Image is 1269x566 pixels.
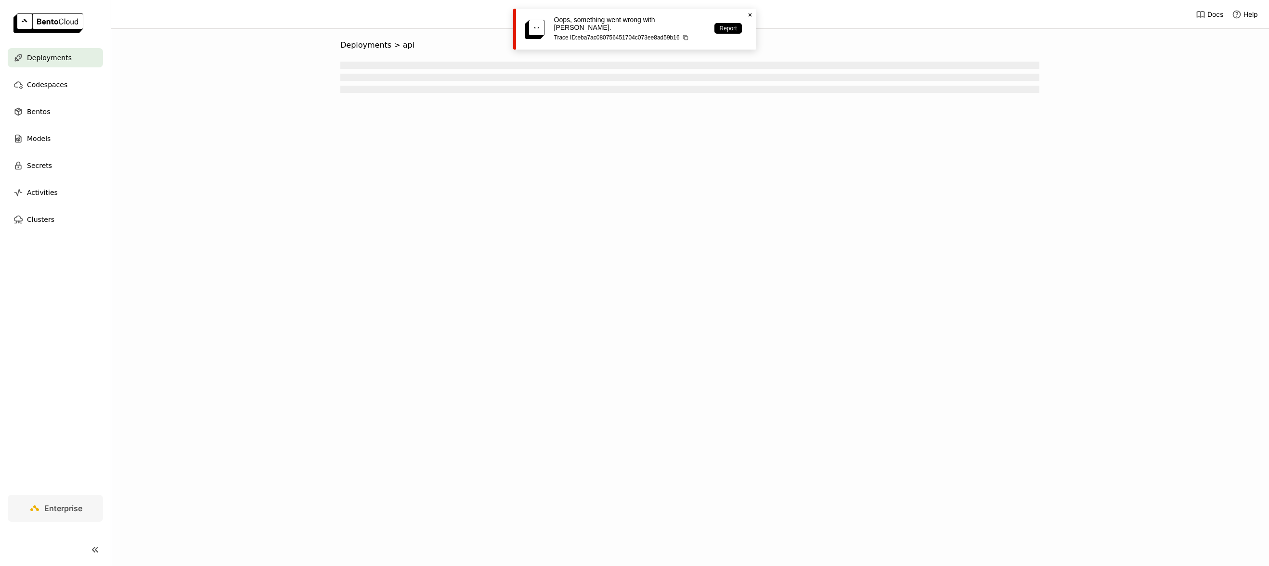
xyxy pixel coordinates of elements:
[1196,10,1223,19] a: Docs
[554,16,705,31] p: Oops, something went wrong with [PERSON_NAME].
[8,183,103,202] a: Activities
[340,40,1039,50] nav: Breadcrumbs navigation
[27,160,52,171] span: Secrets
[27,52,72,64] span: Deployments
[714,23,741,34] a: Report
[8,129,103,148] a: Models
[391,40,403,50] span: >
[1232,10,1258,19] div: Help
[27,214,54,225] span: Clusters
[8,102,103,121] a: Bentos
[8,495,103,522] a: Enterprise
[27,106,50,117] span: Bentos
[340,40,391,50] span: Deployments
[13,13,83,33] img: logo
[403,40,414,50] span: api
[1207,10,1223,19] span: Docs
[27,187,58,198] span: Activities
[27,133,51,144] span: Models
[44,503,82,513] span: Enterprise
[27,79,67,90] span: Codespaces
[8,210,103,229] a: Clusters
[746,11,754,19] svg: Close
[8,156,103,175] a: Secrets
[554,34,705,41] p: Trace ID: eba7ac080756451704c073ee8ad59b16
[1243,10,1258,19] span: Help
